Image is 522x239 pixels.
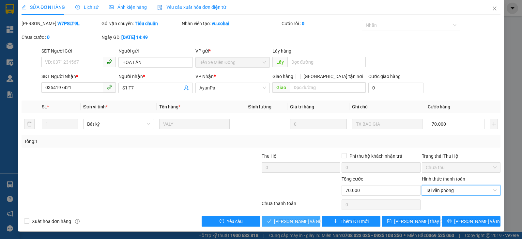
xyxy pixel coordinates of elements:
[22,20,100,27] div: [PERSON_NAME]:
[262,153,277,159] span: Thu Hộ
[75,5,99,10] span: Lịch sử
[342,176,363,182] span: Tổng cước
[212,21,229,26] b: vu.cohai
[75,5,80,9] span: clock-circle
[333,219,338,224] span: plus
[267,219,271,224] span: check
[157,5,226,10] span: Yêu cầu xuất hóa đơn điện tử
[22,34,100,41] div: Chưa cước :
[282,20,360,27] div: Cước rồi :
[135,21,158,26] b: Tiêu chuẩn
[107,85,112,90] span: phone
[118,73,193,80] div: Người nhận
[301,73,366,80] span: [GEOGRAPHIC_DATA] tận nơi
[24,138,202,145] div: Tổng: 1
[202,216,260,227] button: exclamation-circleYêu cầu
[109,5,147,10] span: Ảnh kiện hàng
[41,73,116,80] div: SĐT Người Nhận
[272,82,290,93] span: Giao
[368,83,423,93] input: Cước giao hàng
[57,21,80,26] b: W7PSLT9L
[368,74,401,79] label: Cước giao hàng
[382,216,440,227] button: save[PERSON_NAME] thay đổi
[87,119,150,129] span: Bất kỳ
[101,34,180,41] div: Ngày GD:
[182,20,281,27] div: Nhân viên tạo:
[22,5,65,10] span: SỬA ĐƠN HÀNG
[42,104,47,109] span: SL
[394,218,446,225] span: [PERSON_NAME] thay đổi
[454,218,500,225] span: [PERSON_NAME] và In
[290,82,366,93] input: Dọc đường
[24,119,35,129] button: delete
[101,20,180,27] div: Gói vận chuyển:
[118,47,193,55] div: Người gửi
[159,119,230,129] input: VD: Bàn, Ghế
[83,104,108,109] span: Đơn vị tính
[121,35,148,40] b: [DATE] 14:49
[41,47,116,55] div: SĐT Người Gửi
[290,119,347,129] input: 0
[159,104,180,109] span: Tên hàng
[347,152,405,160] span: Phí thu hộ khách nhận trả
[426,163,497,172] span: Chưa thu
[442,216,500,227] button: printer[PERSON_NAME] và In
[274,218,337,225] span: [PERSON_NAME] và Giao hàng
[290,104,314,109] span: Giá trị hàng
[261,200,341,211] div: Chưa thanh toán
[272,48,291,54] span: Lấy hàng
[184,85,189,90] span: user-add
[322,216,380,227] button: plusThêm ĐH mới
[29,218,74,225] span: Xuất hóa đơn hàng
[75,219,80,224] span: info-circle
[107,59,112,64] span: phone
[109,5,114,9] span: picture
[195,74,214,79] span: VP Nhận
[22,5,26,9] span: edit
[272,57,287,67] span: Lấy
[47,35,50,40] b: 0
[352,119,422,129] input: Ghi Chú
[287,57,366,67] input: Dọc đường
[199,83,266,93] span: AyunPa
[248,104,271,109] span: Định lượng
[220,219,224,224] span: exclamation-circle
[227,218,243,225] span: Yêu cầu
[493,188,497,192] span: close-circle
[422,152,500,160] div: Trạng thái Thu Hộ
[199,57,266,67] span: Bến xe Miền Đông
[422,176,465,182] label: Hình thức thanh toán
[447,219,452,224] span: printer
[428,104,450,109] span: Cước hàng
[341,218,368,225] span: Thêm ĐH mới
[387,219,391,224] span: save
[195,47,270,55] div: VP gửi
[490,119,498,129] button: plus
[272,74,293,79] span: Giao hàng
[262,216,320,227] button: check[PERSON_NAME] và Giao hàng
[492,6,497,11] span: close
[349,101,425,113] th: Ghi chú
[426,185,497,195] span: Tại văn phòng
[302,21,304,26] b: 0
[157,5,162,10] img: icon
